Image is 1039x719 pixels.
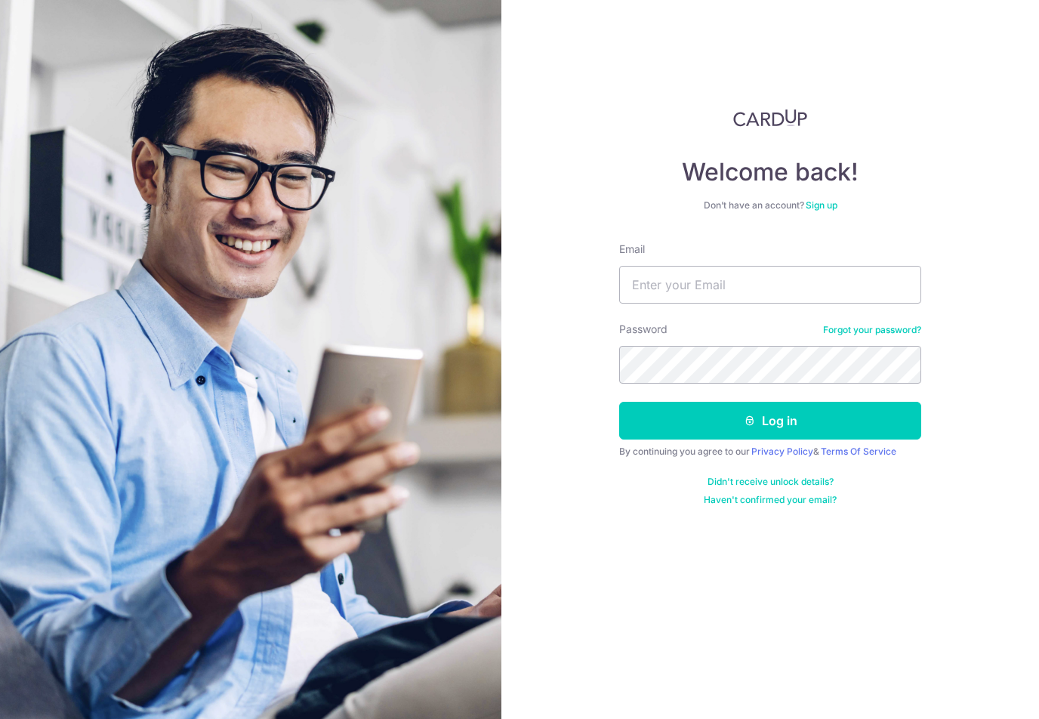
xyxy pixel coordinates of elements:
label: Password [619,322,667,337]
h4: Welcome back! [619,157,921,187]
div: By continuing you agree to our & [619,446,921,458]
a: Didn't receive unlock details? [708,476,834,488]
label: Email [619,242,645,257]
a: Terms Of Service [821,446,896,457]
button: Log in [619,402,921,440]
img: CardUp Logo [733,109,807,127]
a: Forgot your password? [823,324,921,336]
input: Enter your Email [619,266,921,304]
div: Don’t have an account? [619,199,921,211]
a: Sign up [806,199,837,211]
a: Privacy Policy [751,446,813,457]
a: Haven't confirmed your email? [704,494,837,506]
